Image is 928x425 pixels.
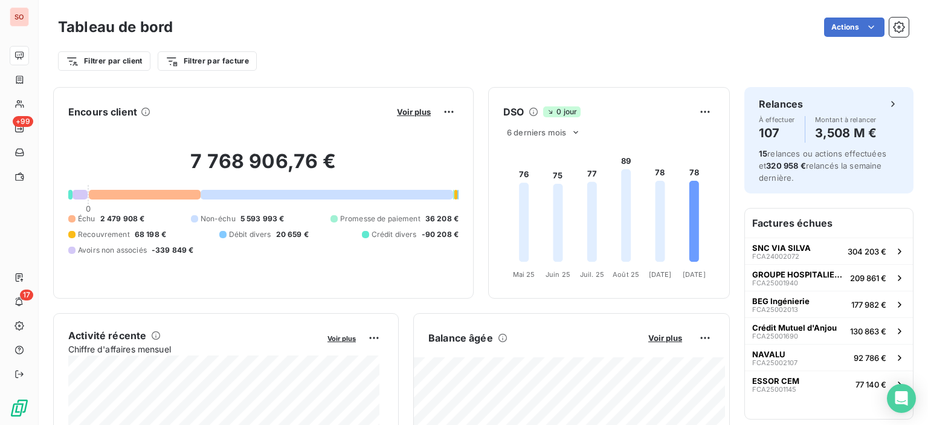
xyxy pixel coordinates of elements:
span: BEG Ingénierie [752,296,810,306]
button: Voir plus [393,106,434,117]
span: 6 derniers mois [507,128,566,137]
h2: 7 768 906,76 € [68,149,459,186]
button: Filtrer par client [58,51,150,71]
span: 36 208 € [425,213,459,224]
span: SNC VIA SILVA [752,243,811,253]
h6: Encours client [68,105,137,119]
span: ESSOR CEM [752,376,799,386]
span: 20 659 € [276,229,309,240]
span: relances ou actions effectuées et relancés la semaine dernière. [759,149,886,183]
span: Voir plus [648,333,682,343]
span: +99 [13,116,33,127]
span: FCA25001145 [752,386,796,393]
span: 320 958 € [766,161,805,170]
span: Promesse de paiement [340,213,420,224]
span: 209 861 € [850,273,886,283]
span: Débit divers [229,229,271,240]
button: NAVALUFCA2500210792 786 € [745,344,913,371]
span: Voir plus [327,334,356,343]
img: Logo LeanPay [10,398,29,418]
span: FCA25001940 [752,279,798,287]
span: 2 479 908 € [100,213,145,224]
span: Voir plus [397,107,431,117]
span: À effectuer [759,116,795,123]
span: 304 203 € [848,247,886,256]
span: 0 [86,204,91,213]
tspan: Juin 25 [546,270,570,279]
button: BEG IngénierieFCA25002013177 982 € [745,291,913,317]
button: Voir plus [324,333,359,343]
div: SO [10,7,29,27]
h4: 3,508 M € [815,123,877,143]
button: Voir plus [645,333,686,343]
button: Actions [824,18,884,37]
span: 15 [759,149,767,158]
span: Recouvrement [78,229,130,240]
h6: DSO [503,105,524,119]
h4: 107 [759,123,795,143]
h6: Activité récente [68,328,146,343]
span: FCA24002072 [752,253,799,260]
span: FCA25001690 [752,333,798,340]
span: GROUPE HOSPITALIER [GEOGRAPHIC_DATA] [752,270,845,279]
button: ESSOR CEMFCA2500114577 140 € [745,371,913,397]
span: 177 982 € [851,300,886,310]
span: 77 140 € [855,380,886,389]
span: Crédit Mutuel d'Anjou [752,323,837,333]
span: -90 208 € [422,229,459,240]
span: Crédit divers [372,229,417,240]
span: Avoirs non associés [78,245,147,256]
span: NAVALU [752,349,785,359]
tspan: [DATE] [683,270,706,279]
button: Filtrer par facture [158,51,257,71]
span: FCA25002107 [752,359,797,366]
h6: Relances [759,97,803,111]
tspan: Août 25 [613,270,639,279]
tspan: [DATE] [649,270,672,279]
span: Échu [78,213,95,224]
button: Crédit Mutuel d'AnjouFCA25001690130 863 € [745,317,913,344]
span: 5 593 993 € [240,213,285,224]
button: GROUPE HOSPITALIER [GEOGRAPHIC_DATA]FCA25001940209 861 € [745,264,913,291]
span: 92 786 € [854,353,886,363]
span: Montant à relancer [815,116,877,123]
span: 17 [20,290,33,300]
h6: Factures échues [745,209,913,238]
span: 68 198 € [135,229,166,240]
span: 0 jour [543,106,581,117]
span: Non-échu [201,213,236,224]
button: SNC VIA SILVAFCA24002072304 203 € [745,238,913,264]
span: -339 849 € [152,245,194,256]
span: Chiffre d'affaires mensuel [68,343,319,355]
h6: Balance âgée [428,331,493,345]
h3: Tableau de bord [58,16,173,38]
tspan: Mai 25 [513,270,535,279]
div: Open Intercom Messenger [887,384,916,413]
span: 130 863 € [850,326,886,336]
tspan: Juil. 25 [580,270,604,279]
span: FCA25002013 [752,306,798,313]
